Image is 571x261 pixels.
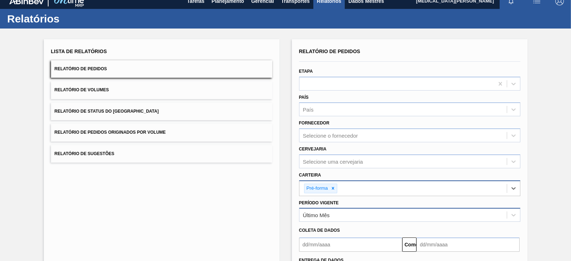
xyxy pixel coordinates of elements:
[51,48,107,54] font: Lista de Relatórios
[405,242,421,247] font: Comeu
[299,121,329,126] font: Fornecedor
[51,81,272,99] button: Relatório de Volumes
[416,237,520,252] input: dd/mm/aaaa
[299,173,321,178] font: Carteira
[299,147,327,152] font: Cervejaria
[303,212,330,218] font: Último Mês
[51,60,272,78] button: Relatório de Pedidos
[7,13,60,25] font: Relatórios
[303,158,363,164] font: Selecione uma cervejaria
[51,145,272,163] button: Relatório de Sugestões
[55,151,115,156] font: Relatório de Sugestões
[299,228,340,233] font: Coleta de dados
[303,107,314,113] font: País
[299,48,360,54] font: Relatório de Pedidos
[299,69,313,74] font: Etapa
[299,237,402,252] input: dd/mm/aaaa
[55,109,159,114] font: Relatório de Status do [GEOGRAPHIC_DATA]
[303,133,358,139] font: Selecione o fornecedor
[55,66,107,71] font: Relatório de Pedidos
[51,103,272,120] button: Relatório de Status do [GEOGRAPHIC_DATA]
[299,200,339,205] font: Período Vigente
[55,88,109,93] font: Relatório de Volumes
[307,185,328,191] font: Pré-forma
[402,237,416,252] button: Comeu
[51,124,272,141] button: Relatório de Pedidos Originados por Volume
[299,95,309,100] font: País
[55,130,166,135] font: Relatório de Pedidos Originados por Volume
